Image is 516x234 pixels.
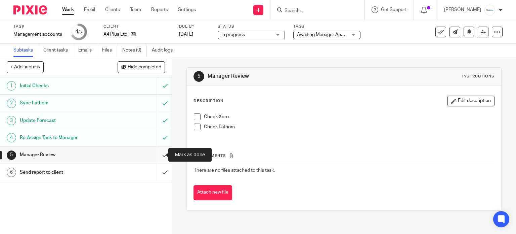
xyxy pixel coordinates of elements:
[178,6,196,13] a: Settings
[7,168,16,177] div: 6
[13,44,38,57] a: Subtasks
[179,24,209,29] label: Due by
[102,44,117,57] a: Files
[75,28,82,36] div: 4
[84,6,95,13] a: Email
[293,24,360,29] label: Tags
[151,6,168,13] a: Reports
[78,30,82,34] small: /6
[204,113,494,120] p: Check Xero
[20,150,107,160] h1: Manager Review
[20,98,107,108] h1: Sync Fathom
[221,32,245,37] span: In progress
[13,31,62,38] div: Management accounts
[381,7,407,12] span: Get Support
[130,6,141,13] a: Team
[78,44,97,57] a: Emails
[193,98,223,104] p: Description
[7,151,16,160] div: 5
[62,6,74,13] a: Work
[204,124,494,130] p: Check Fathom
[193,71,204,82] div: 5
[20,115,107,126] h1: Update Forecast
[7,61,44,73] button: + Add subtask
[193,185,232,200] button: Attach new file
[7,116,16,125] div: 3
[20,167,107,177] h1: Send report to client
[447,96,494,106] button: Edit description
[7,99,16,108] div: 2
[105,6,120,13] a: Clients
[7,81,16,91] div: 1
[179,32,193,37] span: [DATE]
[444,6,481,13] p: [PERSON_NAME]
[7,133,16,142] div: 4
[208,73,358,80] h1: Manager Review
[484,5,495,15] img: Infinity%20Logo%20with%20Whitespace%20.png
[194,154,226,158] span: Attachments
[118,61,165,73] button: Hide completed
[13,24,62,29] label: Task
[103,31,127,38] p: A4 Plus Ltd
[128,65,161,70] span: Hide completed
[194,168,275,173] span: There are no files attached to this task.
[284,8,344,14] input: Search
[462,74,494,79] div: Instructions
[152,44,178,57] a: Audit logs
[20,133,107,143] h1: Re-Assign Task to Manager
[20,81,107,91] h1: Initial Checks
[297,32,354,37] span: Awaiting Manager Approval
[218,24,285,29] label: Status
[13,5,47,14] img: Pixie
[43,44,73,57] a: Client tasks
[122,44,147,57] a: Notes (0)
[103,24,171,29] label: Client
